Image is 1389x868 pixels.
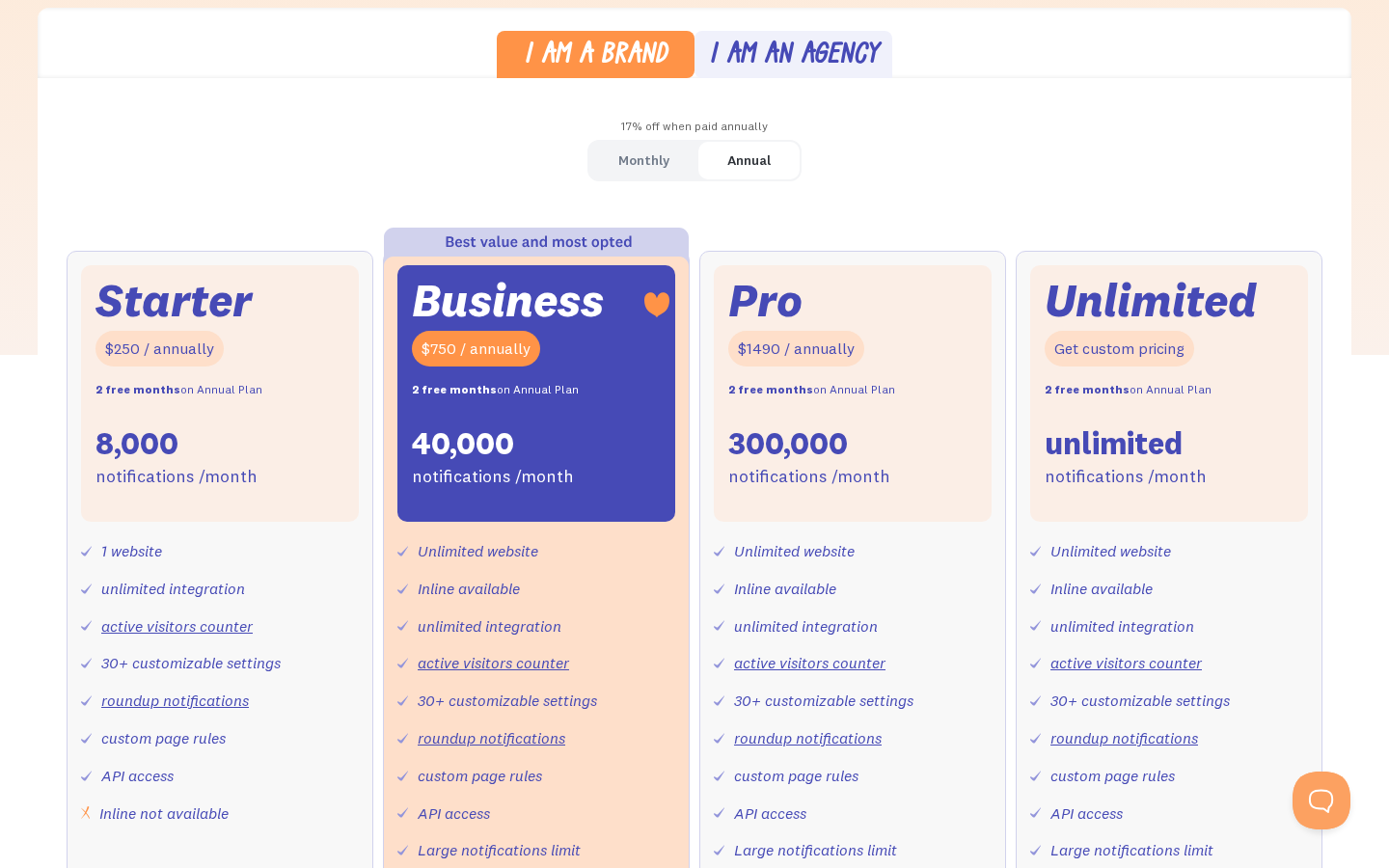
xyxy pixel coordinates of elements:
[1293,772,1350,829] iframe: Toggle Customer Support
[418,728,565,747] a: roundup notifications
[412,423,514,464] div: 40,000
[99,800,229,827] div: Inline not available
[95,376,262,404] div: on Annual Plan
[618,147,669,175] div: Monthly
[101,762,174,790] div: API access
[728,382,813,396] strong: 2 free months
[1050,728,1198,747] a: roundup notifications
[728,376,895,404] div: on Annual Plan
[734,762,858,790] div: custom page rules
[734,537,855,565] div: Unlimited website
[734,836,897,864] div: Large notifications limit
[95,331,224,366] div: $250 / annually
[734,653,885,672] a: active visitors counter
[1045,376,1212,404] div: on Annual Plan
[418,575,520,603] div: Inline available
[1045,280,1257,321] div: Unlimited
[101,724,226,752] div: custom page rules
[1050,687,1230,715] div: 30+ customizable settings
[95,382,180,396] strong: 2 free months
[38,113,1351,141] div: 17% off when paid annually
[1050,800,1123,827] div: API access
[524,42,667,70] div: I am a brand
[418,836,581,864] div: Large notifications limit
[728,423,848,464] div: 300,000
[95,463,258,491] div: notifications /month
[728,463,890,491] div: notifications /month
[734,800,806,827] div: API access
[101,575,245,603] div: unlimited integration
[418,687,597,715] div: 30+ customizable settings
[418,537,538,565] div: Unlimited website
[412,280,604,321] div: Business
[728,331,864,366] div: $1490 / annually
[728,280,803,321] div: Pro
[418,762,542,790] div: custom page rules
[418,612,561,640] div: unlimited integration
[418,653,569,672] a: active visitors counter
[1050,836,1213,864] div: Large notifications limit
[101,616,253,636] a: active visitors counter
[1045,382,1130,396] strong: 2 free months
[1050,575,1153,603] div: Inline available
[412,331,540,366] div: $750 / annually
[734,575,836,603] div: Inline available
[95,280,252,321] div: Starter
[1050,537,1171,565] div: Unlimited website
[727,147,771,175] div: Annual
[709,42,879,70] div: I am an agency
[1045,423,1183,464] div: unlimited
[101,691,249,710] a: roundup notifications
[734,612,878,640] div: unlimited integration
[1045,331,1194,366] div: Get custom pricing
[412,382,497,396] strong: 2 free months
[418,800,490,827] div: API access
[734,728,882,747] a: roundup notifications
[1045,463,1207,491] div: notifications /month
[101,537,162,565] div: 1 website
[101,649,281,677] div: 30+ customizable settings
[734,687,913,715] div: 30+ customizable settings
[1050,612,1194,640] div: unlimited integration
[1050,653,1202,672] a: active visitors counter
[1050,762,1175,790] div: custom page rules
[412,376,579,404] div: on Annual Plan
[412,463,574,491] div: notifications /month
[95,423,178,464] div: 8,000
